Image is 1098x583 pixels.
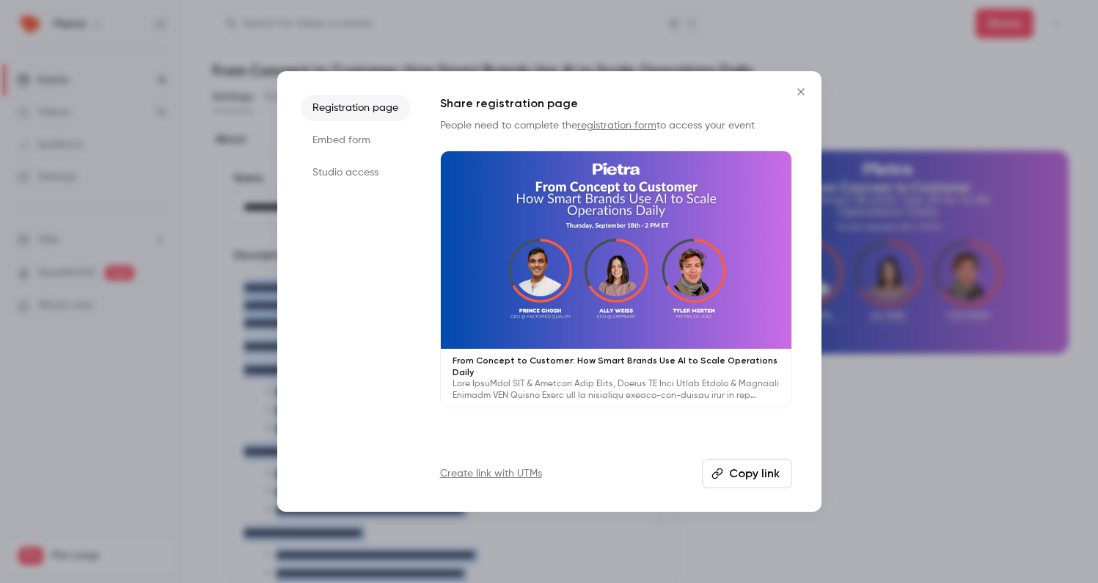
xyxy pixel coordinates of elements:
li: Studio access [301,159,411,186]
p: Lore IpsuMdol SIT & Ametcon Adip Elits, Doeius TE Inci Utlab Etdolo & Magnaali Enimadm VEN Quisno... [453,378,780,402]
p: People need to complete the to access your event [440,118,792,133]
button: Close [786,77,816,106]
li: Embed form [301,127,411,153]
a: From Concept to Customer: How Smart Brands Use AI to Scale Operations DailyLore IpsuMdol SIT & Am... [440,151,792,408]
li: Registration page [301,95,411,121]
a: registration form [577,120,656,131]
button: Copy link [702,459,792,488]
h1: Share registration page [440,95,792,112]
a: Create link with UTMs [440,466,542,481]
p: From Concept to Customer: How Smart Brands Use AI to Scale Operations Daily [453,355,780,378]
